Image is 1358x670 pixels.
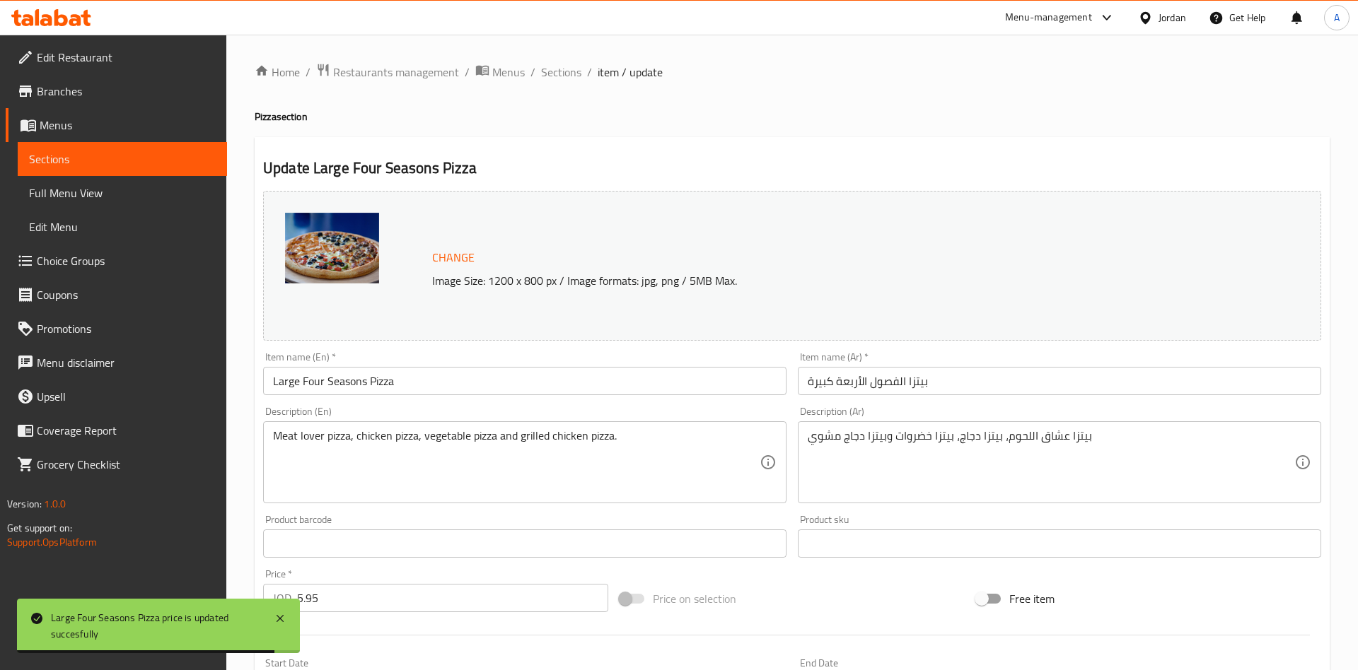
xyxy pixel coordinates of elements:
[333,64,459,81] span: Restaurants management
[18,142,227,176] a: Sections
[40,117,216,134] span: Menus
[51,610,260,642] div: Large Four Seasons Pizza price is updated succesfully
[37,422,216,439] span: Coverage Report
[297,584,608,612] input: Please enter price
[598,64,663,81] span: item / update
[44,495,66,513] span: 1.0.0
[6,40,227,74] a: Edit Restaurant
[530,64,535,81] li: /
[37,49,216,66] span: Edit Restaurant
[306,64,311,81] li: /
[7,519,72,537] span: Get support on:
[37,286,216,303] span: Coupons
[285,213,379,283] img: mmw_638585198378726003
[37,83,216,100] span: Branches
[37,354,216,371] span: Menu disclaimer
[465,64,470,81] li: /
[587,64,592,81] li: /
[432,247,475,268] span: Change
[426,243,480,272] button: Change
[6,346,227,380] a: Menu disclaimer
[263,158,1321,179] h2: Update Large Four Seasons Pizza
[6,278,227,312] a: Coupons
[1009,590,1055,607] span: Free item
[808,429,1294,496] textarea: بيتزا عشاق اللحوم، بيتزا دجاج، بيتزا خضروات وبيتزا دجاج مشوي
[475,63,525,81] a: Menus
[37,388,216,405] span: Upsell
[6,447,227,481] a: Grocery Checklist
[29,184,216,201] span: Full Menu View
[6,74,227,108] a: Branches
[6,380,227,413] a: Upsell
[37,456,216,473] span: Grocery Checklist
[18,210,227,244] a: Edit Menu
[1159,10,1186,25] div: Jordan
[263,367,787,395] input: Enter name En
[273,589,291,606] p: JOD
[653,590,736,607] span: Price on selection
[18,176,227,210] a: Full Menu View
[7,533,97,551] a: Support.OpsPlatform
[798,529,1321,558] input: Please enter product sku
[29,151,216,167] span: Sections
[1005,9,1092,26] div: Menu-management
[255,64,300,81] a: Home
[255,63,1330,81] nav: breadcrumb
[492,64,525,81] span: Menus
[273,429,760,496] textarea: Meat lover pizza, chicken pizza, vegetable pizza and grilled chicken pizza.
[541,64,581,81] a: Sections
[37,320,216,337] span: Promotions
[6,108,227,142] a: Menus
[798,367,1321,395] input: Enter name Ar
[255,110,1330,124] h4: Pizza section
[6,312,227,346] a: Promotions
[6,413,227,447] a: Coverage Report
[37,252,216,269] span: Choice Groups
[29,218,216,235] span: Edit Menu
[7,495,42,513] span: Version:
[316,63,459,81] a: Restaurants management
[6,244,227,278] a: Choice Groups
[426,272,1187,289] p: Image Size: 1200 x 800 px / Image formats: jpg, png / 5MB Max.
[263,529,787,558] input: Please enter product barcode
[1334,10,1340,25] span: A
